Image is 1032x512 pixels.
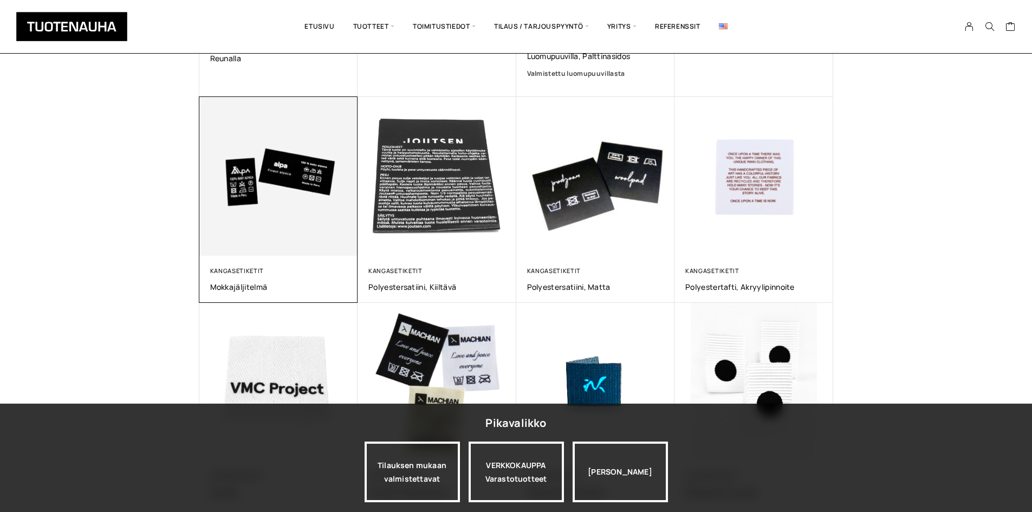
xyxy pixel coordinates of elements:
[527,69,625,78] span: Valmistettu luomupuuvillasta
[598,8,646,45] span: Yritys
[210,267,264,275] a: Kangasetiketit
[365,442,460,502] a: Tilauksen mukaan valmistettavat
[210,282,347,292] a: Mokkajäljitelmä
[16,12,127,41] img: Tuotenauha Oy
[344,8,404,45] span: Tuotteet
[685,282,822,292] a: Polyestertafti, akryylipinnoite
[469,442,564,502] a: VERKKOKAUPPAVarastotuotteet
[959,22,980,31] a: My Account
[527,68,664,79] a: Valmistettu luomupuuvillasta
[368,282,505,292] a: Polyestersatiini, kiiltävä
[646,8,710,45] a: Referenssit
[404,8,485,45] span: Toimitustiedot
[368,267,423,275] a: Kangasetiketit
[485,8,598,45] span: Tilaus / Tarjouspyyntö
[295,8,343,45] a: Etusivu
[573,442,668,502] div: [PERSON_NAME]
[527,51,664,61] a: Luomupuuvilla, palttinasidos
[719,23,728,29] img: English
[527,267,581,275] a: Kangasetiketit
[485,413,546,433] div: Pikavalikko
[979,22,1000,31] button: Search
[469,442,564,502] div: VERKKOKAUPPA Varastotuotteet
[527,282,664,292] a: Polyestersatiini, matta
[685,267,739,275] a: Kangasetiketit
[1005,21,1016,34] a: Cart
